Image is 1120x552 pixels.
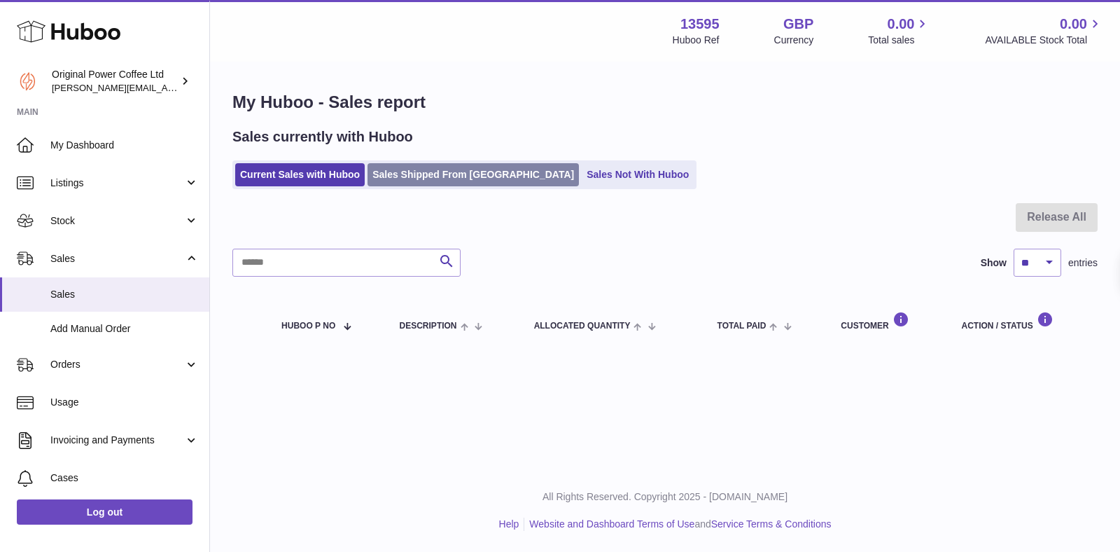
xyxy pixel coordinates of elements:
a: 0.00 Total sales [868,15,930,47]
div: Customer [841,312,933,331]
span: Total sales [868,34,930,47]
span: Orders [50,358,184,371]
span: [PERSON_NAME][EMAIL_ADDRESS][DOMAIN_NAME] [52,82,281,93]
span: ALLOCATED Quantity [534,322,631,331]
span: 0.00 [1060,15,1087,34]
span: Invoicing and Payments [50,434,184,447]
span: entries [1068,256,1098,270]
a: Log out [17,499,192,525]
div: Original Power Coffee Ltd [52,68,178,95]
li: and [524,518,831,531]
img: aline@drinkpowercoffee.com [17,71,38,92]
div: Action / Status [961,312,1084,331]
span: Cases [50,471,199,485]
span: Add Manual Order [50,322,199,336]
span: My Dashboard [50,139,199,152]
a: Service Terms & Conditions [711,518,832,530]
span: Stock [50,214,184,228]
a: Sales Shipped From [GEOGRAPHIC_DATA] [367,163,579,186]
strong: GBP [783,15,813,34]
span: Huboo P no [281,322,335,331]
a: Current Sales with Huboo [235,163,365,186]
span: AVAILABLE Stock Total [985,34,1103,47]
span: Listings [50,177,184,190]
h1: My Huboo - Sales report [232,91,1098,113]
p: All Rights Reserved. Copyright 2025 - [DOMAIN_NAME] [221,490,1109,504]
a: Help [499,518,519,530]
span: Total paid [717,322,766,331]
span: Sales [50,288,199,301]
span: 0.00 [888,15,915,34]
div: Huboo Ref [673,34,720,47]
span: Usage [50,396,199,409]
h2: Sales currently with Huboo [232,127,413,146]
label: Show [981,256,1007,270]
a: 0.00 AVAILABLE Stock Total [985,15,1103,47]
a: Sales Not With Huboo [582,163,694,186]
a: Website and Dashboard Terms of Use [529,518,694,530]
span: Description [400,322,457,331]
strong: 13595 [680,15,720,34]
div: Currency [774,34,814,47]
span: Sales [50,252,184,265]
